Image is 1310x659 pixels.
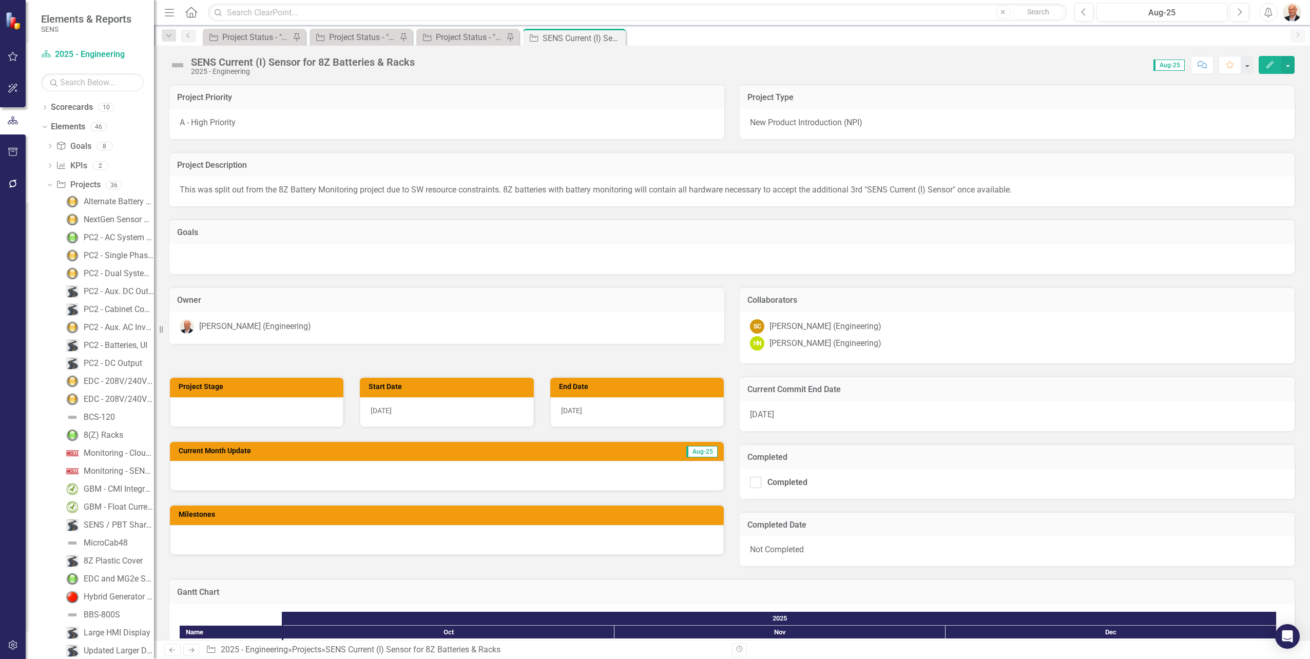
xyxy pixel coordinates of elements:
a: NextGen Sensor & 8Z w/ Battery Monitoring [64,211,154,228]
div: PC2 - AC System Components (Google) "Gemini" [84,233,154,242]
div: SC [750,319,764,334]
img: Green: On Track [66,231,79,244]
div: EDC - 208V/240V 1-Ph, 24V/48/120VDC, 100A [84,395,154,404]
div: Monitoring - SENS Integration [84,467,154,476]
div: Name [180,626,282,638]
div: GBM - CMI Integration [84,484,154,494]
a: PC2 - DC Output [64,355,142,372]
h3: End Date [559,383,719,391]
img: Roadmap [66,519,79,531]
img: Red: Critical Issues/Off-Track [66,591,79,603]
div: Aug-25 [1100,7,1224,19]
img: Roadmap [66,627,79,639]
img: Yellow: At Risk/Needs Attention [66,214,79,226]
img: Roadmap [66,339,79,352]
button: Aug-25 [1096,3,1227,22]
a: EDC - 208V/240V 3-Ph, 500/1000VDC [64,373,154,390]
div: EDC and MG2e Seismic [84,574,154,584]
div: Hybrid Generator Proof of Concept [84,592,154,602]
a: Monitoring - Cloud Enablement [64,445,154,461]
div: Open Intercom Messenger [1275,624,1300,649]
img: ClearPoint Strategy [5,12,23,30]
a: PC2 - AC System Components (Google) "Gemini" [64,229,154,246]
h3: Completed Date [747,520,1287,530]
span: A - High Priority [180,118,236,127]
div: GBM - Float Current Sensor [84,502,154,512]
img: Roadmap [66,285,79,298]
div: PC2 - Batteries, UI [84,341,147,350]
h3: Owner [177,296,717,305]
a: 2025 - Engineering [221,645,288,654]
img: Don Nohavec [180,319,194,334]
div: SENS / PBT Shared Controller (SC5) [84,520,154,530]
a: Project Status - "A" Priorities [205,31,290,44]
div: 8(Z) Racks [84,431,123,440]
img: Roadmap [66,357,79,370]
div: Nov [614,626,946,639]
input: Search Below... [41,73,144,91]
h3: Collaborators [747,296,1287,305]
img: Yellow: At Risk/Needs Attention [66,321,79,334]
a: EDC - 208V/240V 1-Ph, 24V/48/120VDC, 100A [64,391,154,408]
img: Cancelled [66,447,79,459]
div: [PERSON_NAME] (Engineering) [769,321,881,333]
div: 2025 [283,612,1277,625]
h3: Project Description [177,161,1287,170]
img: Cancelled [66,465,79,477]
a: PC2 - Dual System / Redundancy, Thermal Mgmt., Insulated [64,265,154,282]
div: [PERSON_NAME] (Engineering) [769,338,881,350]
div: PC2 - DC Output [84,359,142,368]
div: SENS Current (I) Sensor for 8Z Batteries & Racks [325,645,500,654]
a: Hybrid Generator Proof of Concept [64,589,154,605]
div: EDC - 208V/240V 3-Ph, 500/1000VDC [84,377,154,386]
div: [PERSON_NAME] (Engineering) [199,321,311,333]
img: Don Nohavec [1283,3,1301,22]
span: Aug-25 [686,446,718,457]
button: Search [1013,5,1064,20]
h3: Current Month Update [179,447,552,455]
div: 8 [97,142,113,150]
img: Yellow: At Risk/Needs Attention [66,249,79,262]
img: Not Defined [169,57,186,73]
div: BBS-800S [84,610,120,619]
div: Project Status - "C" Priorities [436,31,504,44]
div: Updated Larger Display / Accessory Board [84,646,154,655]
img: Roadmap [66,555,79,567]
div: Project Status - "B" Priorities [329,31,397,44]
img: Yellow: At Risk/Needs Attention [66,267,79,280]
a: EDC and MG2e Seismic [64,571,154,587]
h3: Project Stage [179,383,338,391]
a: KPIs [56,160,87,172]
span: [DATE] [561,406,582,415]
a: PC2 - Batteries, UI [64,337,147,354]
div: Alternate Battery Project [84,197,154,206]
span: [DATE] [371,406,392,415]
a: Updated Larger Display / Accessory Board [64,643,154,659]
span: Search [1027,8,1049,16]
a: MicroCab48 [64,535,128,551]
a: 8(Z) Racks [64,427,123,443]
a: PC2 - Cabinet Config., Stainless [64,301,154,318]
div: NextGen Sensor & 8Z w/ Battery Monitoring [84,215,154,224]
div: 2025 - Engineering [180,638,282,652]
a: GBM - CMI Integration [64,481,154,497]
div: PC2 - Dual System / Redundancy, Thermal Mgmt., Insulated [84,269,154,278]
img: Not Defined [66,537,79,549]
img: Yellow: At Risk/Needs Attention [66,196,79,208]
div: PC2 - Aux. AC Inverter, Seismic [84,323,154,332]
a: PC2 - Aux. AC Inverter, Seismic [64,319,154,336]
img: Roadmap [66,303,79,316]
h3: Gantt Chart [177,588,1287,597]
h3: Goals [177,228,1287,237]
div: PC2 - Cabinet Config., Stainless [84,305,154,314]
div: PC2 - Single Phase, MG2e [84,251,154,260]
span: New Product Introduction (NPI) [750,118,862,127]
div: SENS Current (I) Sensor for 8Z Batteries & Racks [543,32,623,45]
img: Completed [66,501,79,513]
div: » » [206,644,724,656]
div: Dec [946,626,1277,639]
a: Alternate Battery Project [64,193,154,210]
h3: Milestones [179,511,719,518]
a: PC2 - Aux. DC Output [64,283,154,300]
a: SENS / PBT Shared Controller (SC5) [64,517,154,533]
